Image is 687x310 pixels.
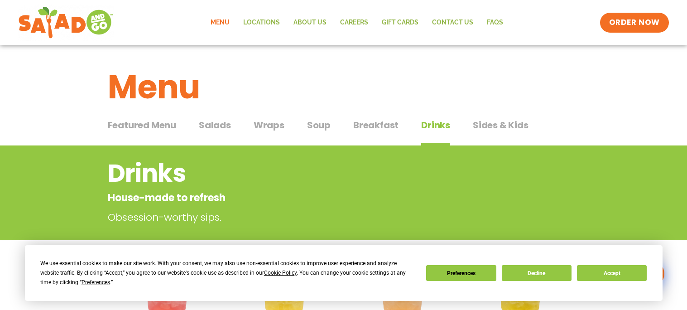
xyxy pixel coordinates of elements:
div: Cookie Consent Prompt [25,245,663,301]
span: Featured Menu [108,118,176,132]
span: Salads [199,118,231,132]
div: Tabbed content [108,115,580,146]
h1: Menu [108,63,580,111]
a: About Us [287,12,333,33]
a: FAQs [480,12,510,33]
a: ORDER NOW [600,13,669,33]
span: ORDER NOW [609,17,660,28]
p: Obsession-worthy sips. [108,210,511,225]
img: new-SAG-logo-768×292 [18,5,114,41]
p: House-made to refresh [108,190,507,205]
button: Decline [502,265,572,281]
span: Wraps [254,118,284,132]
button: Preferences [426,265,496,281]
button: Accept [577,265,647,281]
span: Breakfast [353,118,399,132]
a: Contact Us [425,12,480,33]
a: Careers [333,12,375,33]
span: Drinks [421,118,450,132]
span: Soup [307,118,331,132]
a: Menu [204,12,236,33]
a: GIFT CARDS [375,12,425,33]
div: We use essential cookies to make our site work. With your consent, we may also use non-essential ... [40,259,415,287]
a: Locations [236,12,287,33]
span: Cookie Policy [264,270,297,276]
h2: Drinks [108,155,507,192]
span: Sides & Kids [473,118,528,132]
nav: Menu [204,12,510,33]
span: Preferences [82,279,110,286]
